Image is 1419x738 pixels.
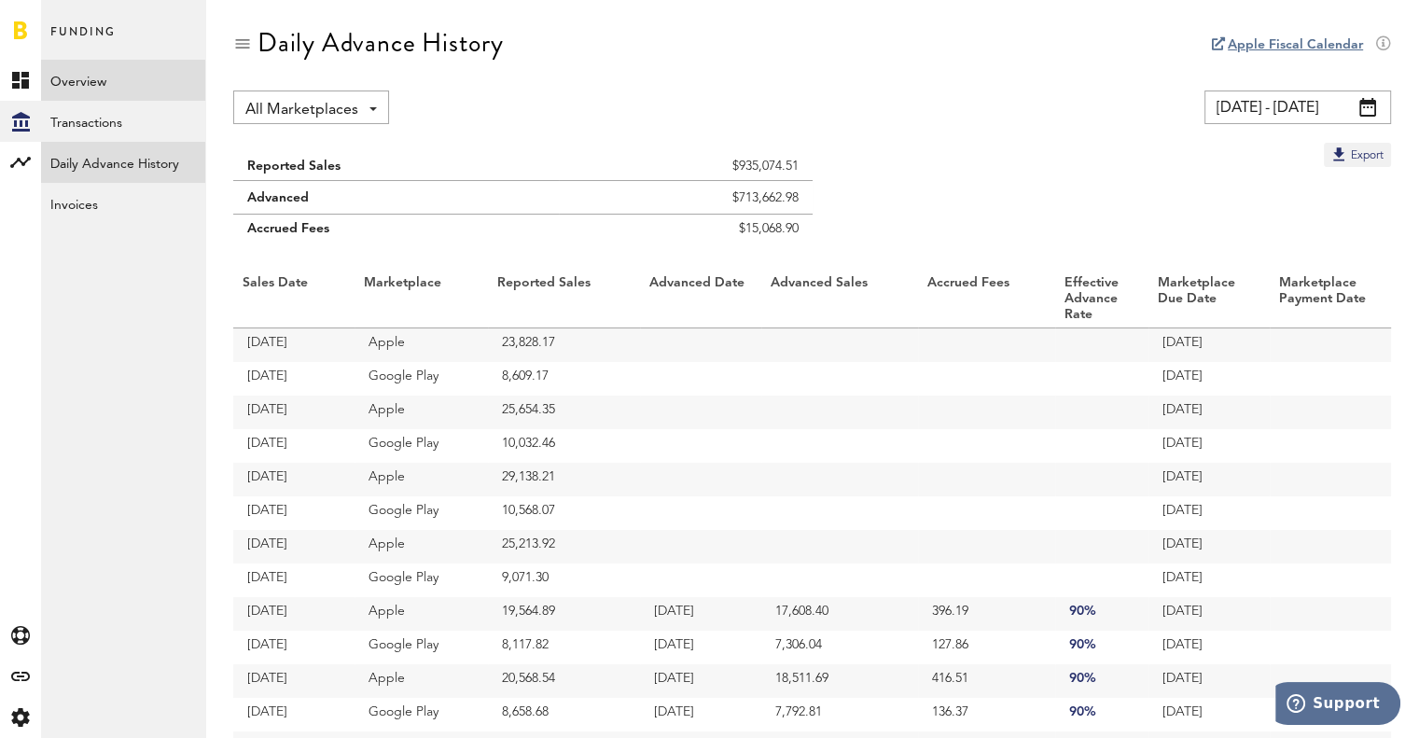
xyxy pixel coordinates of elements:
td: Accrued Fees [233,215,559,253]
td: [DATE] [1148,328,1270,362]
td: Apple [355,328,488,362]
td: Google Play [355,631,488,664]
td: 396.19 [918,597,1055,631]
td: 8,609.17 [488,362,640,396]
th: Advanced Date [640,271,761,328]
td: $15,068.90 [559,215,812,253]
span: All Marketplaces [245,94,358,126]
td: Google Play [355,698,488,731]
td: [DATE] [1148,698,1270,731]
td: [DATE] [640,664,761,698]
td: 18,511.69 [761,664,918,698]
td: [DATE] [233,564,355,597]
td: 7,306.04 [761,631,918,664]
td: Google Play [355,564,488,597]
td: [DATE] [1148,463,1270,496]
td: [DATE] [1148,362,1270,396]
td: [DATE] [1148,597,1270,631]
td: [DATE] [233,396,355,429]
iframe: Opens a widget where you can find more information [1275,682,1400,729]
td: [DATE] [1148,564,1270,597]
td: [DATE] [233,631,355,664]
td: $713,662.98 [559,181,812,215]
td: 90% [1055,597,1148,631]
td: Google Play [355,362,488,396]
td: [DATE] [1148,530,1270,564]
td: [DATE] [1148,429,1270,463]
th: Marketplace Due Date [1148,271,1270,328]
td: 23,828.17 [488,328,640,362]
td: [DATE] [1148,396,1270,429]
td: Apple [355,530,488,564]
th: Effective Advance Rate [1055,271,1148,328]
td: 25,654.35 [488,396,640,429]
td: Apple [355,597,488,631]
td: Apple [355,396,488,429]
th: Marketplace Payment Date [1270,271,1391,328]
td: 29,138.21 [488,463,640,496]
div: Daily Advance History [257,28,504,58]
td: Apple [355,664,488,698]
td: [DATE] [640,597,761,631]
td: 10,568.07 [488,496,640,530]
a: Daily Advance History [41,142,205,183]
td: [DATE] [233,328,355,362]
td: 127.86 [918,631,1055,664]
img: Export [1329,145,1348,163]
td: [DATE] [1148,664,1270,698]
td: [DATE] [640,698,761,731]
th: Advanced Sales [761,271,918,328]
td: 25,213.92 [488,530,640,564]
td: 8,658.68 [488,698,640,731]
td: Advanced [233,181,559,215]
th: Accrued Fees [918,271,1055,328]
td: [DATE] [1148,496,1270,530]
td: 90% [1055,698,1148,731]
td: [DATE] [640,631,761,664]
td: Reported Sales [233,143,559,181]
td: 7,792.81 [761,698,918,731]
button: Export [1324,143,1391,167]
td: 19,564.89 [488,597,640,631]
td: 8,117.82 [488,631,640,664]
th: Marketplace [355,271,488,328]
td: $935,074.51 [559,143,812,181]
td: Apple [355,463,488,496]
td: 17,608.40 [761,597,918,631]
td: [DATE] [233,597,355,631]
td: 136.37 [918,698,1055,731]
td: [DATE] [233,698,355,731]
a: Apple Fiscal Calendar [1228,38,1363,51]
td: [DATE] [1148,631,1270,664]
td: 90% [1055,664,1148,698]
td: [DATE] [233,496,355,530]
a: Invoices [41,183,205,224]
a: Transactions [41,101,205,142]
td: 10,032.46 [488,429,640,463]
th: Reported Sales [488,271,640,328]
td: [DATE] [233,530,355,564]
td: [DATE] [233,429,355,463]
td: 90% [1055,631,1148,664]
span: Funding [50,21,116,60]
td: Google Play [355,496,488,530]
a: Overview [41,60,205,101]
td: [DATE] [233,664,355,698]
td: 416.51 [918,664,1055,698]
td: 20,568.54 [488,664,640,698]
th: Sales Date [233,271,355,328]
td: [DATE] [233,463,355,496]
td: 9,071.30 [488,564,640,597]
td: [DATE] [233,362,355,396]
td: Google Play [355,429,488,463]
